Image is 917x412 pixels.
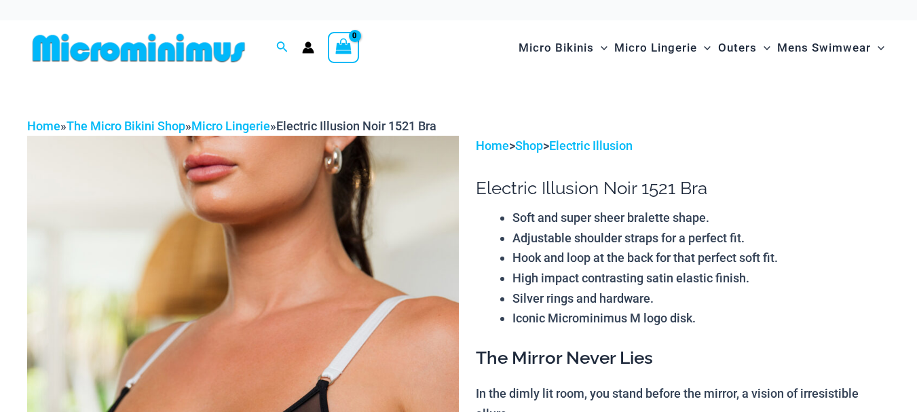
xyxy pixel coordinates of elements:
h3: The Mirror Never Lies [476,347,890,370]
a: Micro Lingerie [191,119,270,133]
img: MM SHOP LOGO FLAT [27,33,250,63]
span: Menu Toggle [757,31,770,65]
span: Micro Bikinis [519,31,594,65]
a: OutersMenu ToggleMenu Toggle [715,27,774,69]
a: Mens SwimwearMenu ToggleMenu Toggle [774,27,888,69]
li: Adjustable shoulder straps for a perfect fit. [512,228,890,248]
span: Menu Toggle [594,31,607,65]
li: Hook and loop at the back for that perfect soft fit. [512,248,890,268]
li: High impact contrasting satin elastic finish. [512,268,890,288]
li: Soft and super sheer bralette shape. [512,208,890,228]
a: Micro LingerieMenu ToggleMenu Toggle [611,27,714,69]
span: Menu Toggle [697,31,711,65]
a: View Shopping Cart, empty [328,32,359,63]
h1: Electric Illusion Noir 1521 Bra [476,178,890,199]
a: Micro BikinisMenu ToggleMenu Toggle [515,27,611,69]
a: Home [27,119,60,133]
a: Search icon link [276,39,288,56]
nav: Site Navigation [513,25,890,71]
span: Micro Lingerie [614,31,697,65]
a: Electric Illusion [549,138,633,153]
a: Account icon link [302,41,314,54]
p: > > [476,136,890,156]
a: The Micro Bikini Shop [67,119,185,133]
li: Silver rings and hardware. [512,288,890,309]
a: Shop [515,138,543,153]
span: Outers [718,31,757,65]
a: Home [476,138,509,153]
li: Iconic Microminimus M logo disk. [512,308,890,329]
span: Electric Illusion Noir 1521 Bra [276,119,436,133]
span: Mens Swimwear [777,31,871,65]
span: Menu Toggle [871,31,884,65]
span: » » » [27,119,436,133]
